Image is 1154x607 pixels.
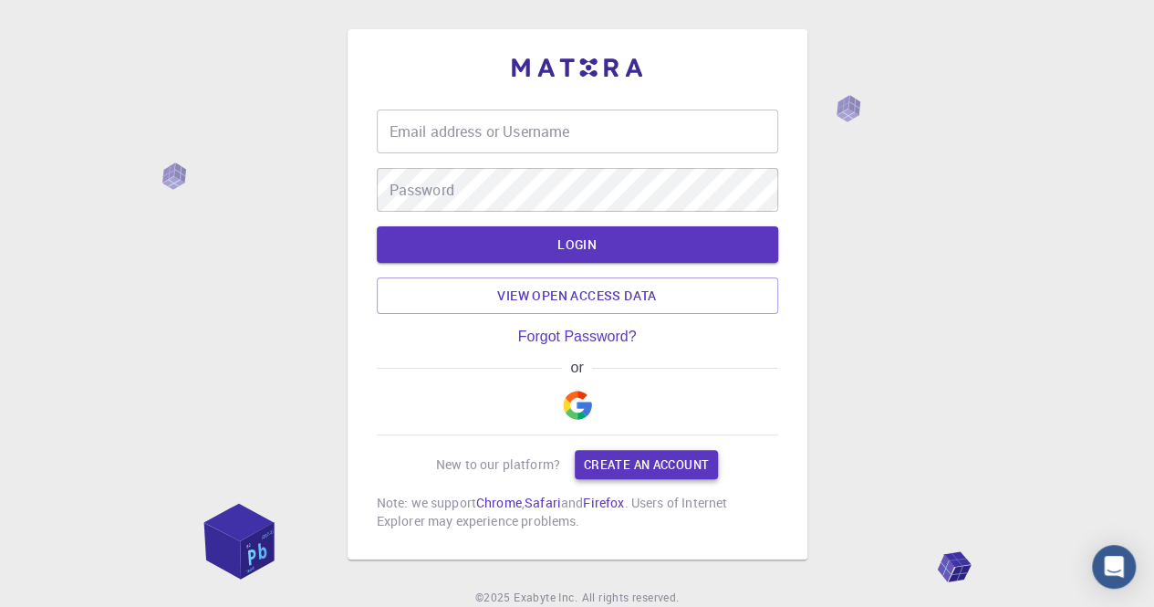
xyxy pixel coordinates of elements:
[377,277,778,314] a: View open access data
[377,494,778,530] p: Note: we support , and . Users of Internet Explorer may experience problems.
[581,589,679,607] span: All rights reserved.
[476,494,522,511] a: Chrome
[518,329,637,345] a: Forgot Password?
[525,494,561,511] a: Safari
[436,455,560,474] p: New to our platform?
[377,226,778,263] button: LOGIN
[514,590,577,604] span: Exabyte Inc.
[1092,545,1136,589] div: Open Intercom Messenger
[514,589,577,607] a: Exabyte Inc.
[575,450,718,479] a: Create an account
[475,589,514,607] span: © 2025
[562,360,592,376] span: or
[563,391,592,420] img: Google
[583,494,624,511] a: Firefox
